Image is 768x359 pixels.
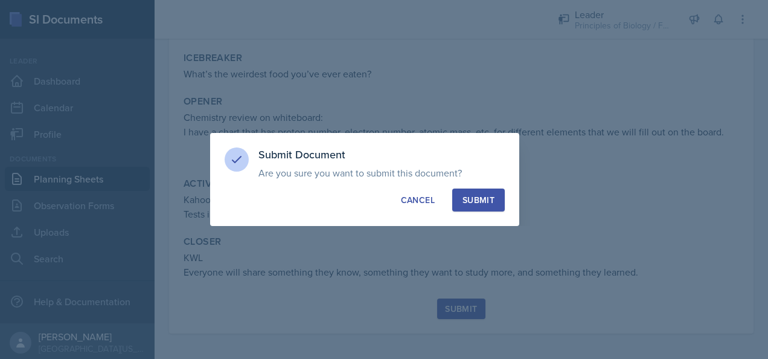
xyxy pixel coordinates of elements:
[401,194,435,206] div: Cancel
[391,189,445,212] button: Cancel
[462,194,494,206] div: Submit
[452,189,505,212] button: Submit
[258,147,505,162] h3: Submit Document
[258,167,505,179] p: Are you sure you want to submit this document?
